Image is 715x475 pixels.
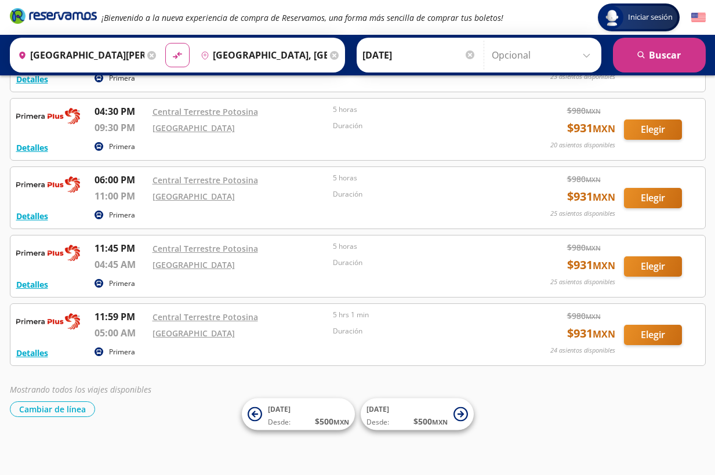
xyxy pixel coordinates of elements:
span: $ 931 [567,256,615,274]
span: $ 931 [567,119,615,137]
p: 23 asientos disponibles [550,72,615,82]
button: [DATE]Desde:$500MXN [361,398,474,430]
span: Desde: [366,417,389,427]
span: $ 931 [567,325,615,342]
p: 06:00 PM [95,173,147,187]
p: 11:59 PM [95,310,147,324]
span: $ 980 [567,310,601,322]
a: Central Terrestre Potosina [153,311,258,322]
button: Detalles [16,73,48,85]
small: MXN [432,418,448,426]
input: Elegir Fecha [362,41,476,70]
small: MXN [586,107,601,115]
p: Duración [333,258,508,268]
a: Central Terrestre Potosina [153,106,258,117]
p: 5 horas [333,173,508,183]
button: Buscar [613,38,706,72]
p: 5 hrs 1 min [333,310,508,320]
button: Detalles [16,278,48,291]
p: 5 horas [333,241,508,252]
button: [DATE]Desde:$500MXN [242,398,355,430]
small: MXN [586,244,601,252]
span: $ 980 [567,104,601,117]
p: Duración [333,189,508,200]
a: [GEOGRAPHIC_DATA] [153,122,235,133]
input: Opcional [492,41,596,70]
button: Elegir [624,119,682,140]
small: MXN [586,175,601,184]
img: RESERVAMOS [16,241,80,264]
p: Primera [109,278,135,289]
p: 25 asientos disponibles [550,209,615,219]
small: MXN [593,259,615,272]
a: [GEOGRAPHIC_DATA] [153,328,235,339]
img: RESERVAMOS [16,104,80,128]
span: Iniciar sesión [623,12,677,23]
button: Elegir [624,325,682,345]
small: MXN [333,418,349,426]
p: Primera [109,142,135,152]
p: 04:45 AM [95,258,147,271]
small: MXN [593,191,615,204]
p: 09:30 PM [95,121,147,135]
p: 05:00 AM [95,326,147,340]
p: 24 asientos disponibles [550,346,615,356]
span: $ 500 [413,415,448,427]
p: 11:00 PM [95,189,147,203]
a: Central Terrestre Potosina [153,175,258,186]
small: MXN [593,328,615,340]
button: Detalles [16,142,48,154]
span: $ 980 [567,173,601,185]
button: Elegir [624,188,682,208]
img: RESERVAMOS [16,173,80,196]
span: $ 980 [567,241,601,253]
em: Mostrando todos los viajes disponibles [10,384,151,395]
em: ¡Bienvenido a la nueva experiencia de compra de Reservamos, una forma más sencilla de comprar tus... [101,12,503,23]
span: Desde: [268,417,291,427]
button: English [691,10,706,25]
a: Brand Logo [10,7,97,28]
button: Cambiar de línea [10,401,95,417]
span: $ 931 [567,188,615,205]
input: Buscar Destino [196,41,327,70]
p: Primera [109,73,135,84]
i: Brand Logo [10,7,97,24]
small: MXN [586,312,601,321]
button: Detalles [16,347,48,359]
p: Primera [109,210,135,220]
p: 20 asientos disponibles [550,140,615,150]
button: Elegir [624,256,682,277]
a: Central Terrestre Potosina [153,243,258,254]
p: 5 horas [333,104,508,115]
p: Primera [109,347,135,357]
p: 11:45 PM [95,241,147,255]
a: [GEOGRAPHIC_DATA] [153,191,235,202]
span: $ 500 [315,415,349,427]
span: [DATE] [366,404,389,414]
input: Buscar Origen [13,41,144,70]
span: [DATE] [268,404,291,414]
a: [GEOGRAPHIC_DATA] [153,259,235,270]
img: RESERVAMOS [16,310,80,333]
p: Duración [333,121,508,131]
p: 04:30 PM [95,104,147,118]
button: Detalles [16,210,48,222]
small: MXN [593,122,615,135]
p: Duración [333,326,508,336]
p: 25 asientos disponibles [550,277,615,287]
